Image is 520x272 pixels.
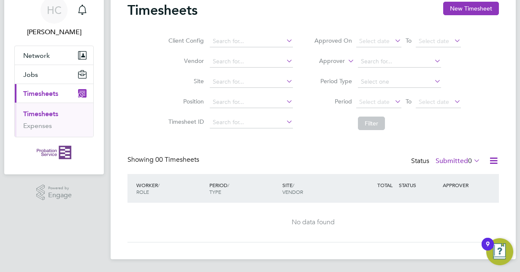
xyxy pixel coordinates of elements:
span: 0 [468,157,472,165]
label: Position [166,98,204,105]
div: 9 [486,244,490,255]
span: 00 Timesheets [155,155,199,164]
input: Select one [358,76,441,88]
div: STATUS [397,177,441,193]
button: Open Resource Center, 9 new notifications [486,238,513,265]
label: Site [166,77,204,85]
a: Powered byEngage [36,185,72,201]
span: / [158,182,160,188]
span: Select date [359,37,390,45]
div: PERIOD [207,177,280,199]
span: / [292,182,294,188]
span: Network [23,52,50,60]
div: Timesheets [15,103,93,137]
span: To [403,35,414,46]
label: Period [314,98,352,105]
a: Timesheets [23,110,58,118]
div: Status [411,155,482,167]
a: Expenses [23,122,52,130]
div: SITE [280,177,353,199]
label: Timesheet ID [166,118,204,125]
button: Network [15,46,93,65]
button: Timesheets [15,84,93,103]
span: ROLE [136,188,149,195]
h2: Timesheets [127,2,198,19]
span: To [403,96,414,107]
div: Showing [127,155,201,164]
span: HC [47,5,62,16]
input: Search for... [210,35,293,47]
span: Select date [419,37,449,45]
label: Client Config [166,37,204,44]
div: No data found [136,218,490,227]
label: Period Type [314,77,352,85]
input: Search for... [210,56,293,68]
div: APPROVER [441,177,485,193]
span: Engage [48,192,72,199]
a: Go to home page [14,146,94,159]
label: Vendor [166,57,204,65]
span: Powered by [48,185,72,192]
input: Search for... [358,56,441,68]
span: VENDOR [282,188,303,195]
button: New Timesheet [443,2,499,15]
span: Select date [359,98,390,106]
span: Jobs [23,71,38,79]
button: Jobs [15,65,93,84]
label: Submitted [436,157,480,165]
span: Select date [419,98,449,106]
span: / [227,182,229,188]
span: Hayley Corcoran [14,27,94,37]
input: Search for... [210,76,293,88]
label: Approver [307,57,345,65]
input: Search for... [210,96,293,108]
button: Filter [358,117,385,130]
div: WORKER [134,177,207,199]
span: TOTAL [377,182,393,188]
input: Search for... [210,117,293,128]
span: Timesheets [23,90,58,98]
span: TYPE [209,188,221,195]
label: Approved On [314,37,352,44]
img: probationservice-logo-retina.png [37,146,71,159]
